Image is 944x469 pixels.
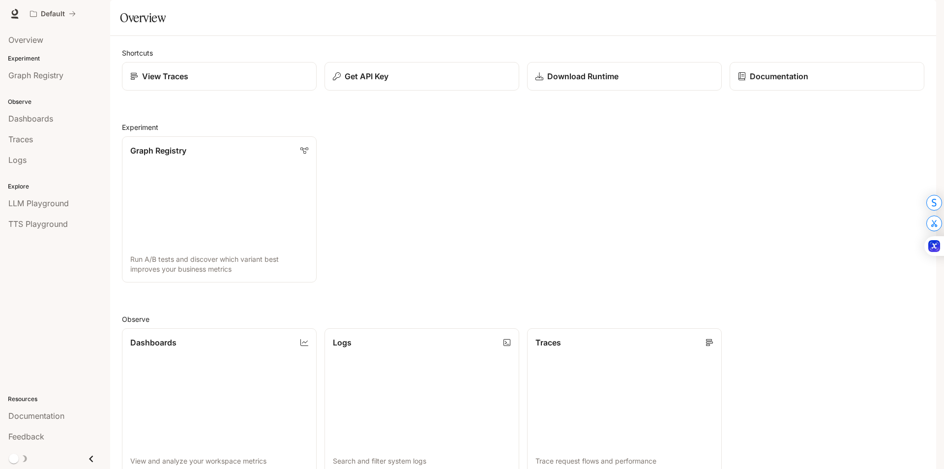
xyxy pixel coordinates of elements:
[547,70,619,82] p: Download Runtime
[527,62,722,91] a: Download Runtime
[333,456,511,466] p: Search and filter system logs
[120,8,166,28] h1: Overview
[535,337,561,348] p: Traces
[130,337,177,348] p: Dashboards
[730,62,924,91] a: Documentation
[333,337,352,348] p: Logs
[130,145,186,156] p: Graph Registry
[130,254,308,274] p: Run A/B tests and discover which variant best improves your business metrics
[122,48,924,58] h2: Shortcuts
[345,70,388,82] p: Get API Key
[122,136,317,282] a: Graph RegistryRun A/B tests and discover which variant best improves your business metrics
[142,70,188,82] p: View Traces
[122,122,924,132] h2: Experiment
[130,456,308,466] p: View and analyze your workspace metrics
[750,70,808,82] p: Documentation
[26,4,80,24] button: All workspaces
[41,10,65,18] p: Default
[122,314,924,324] h2: Observe
[535,456,713,466] p: Trace request flows and performance
[122,62,317,91] a: View Traces
[324,62,519,91] button: Get API Key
